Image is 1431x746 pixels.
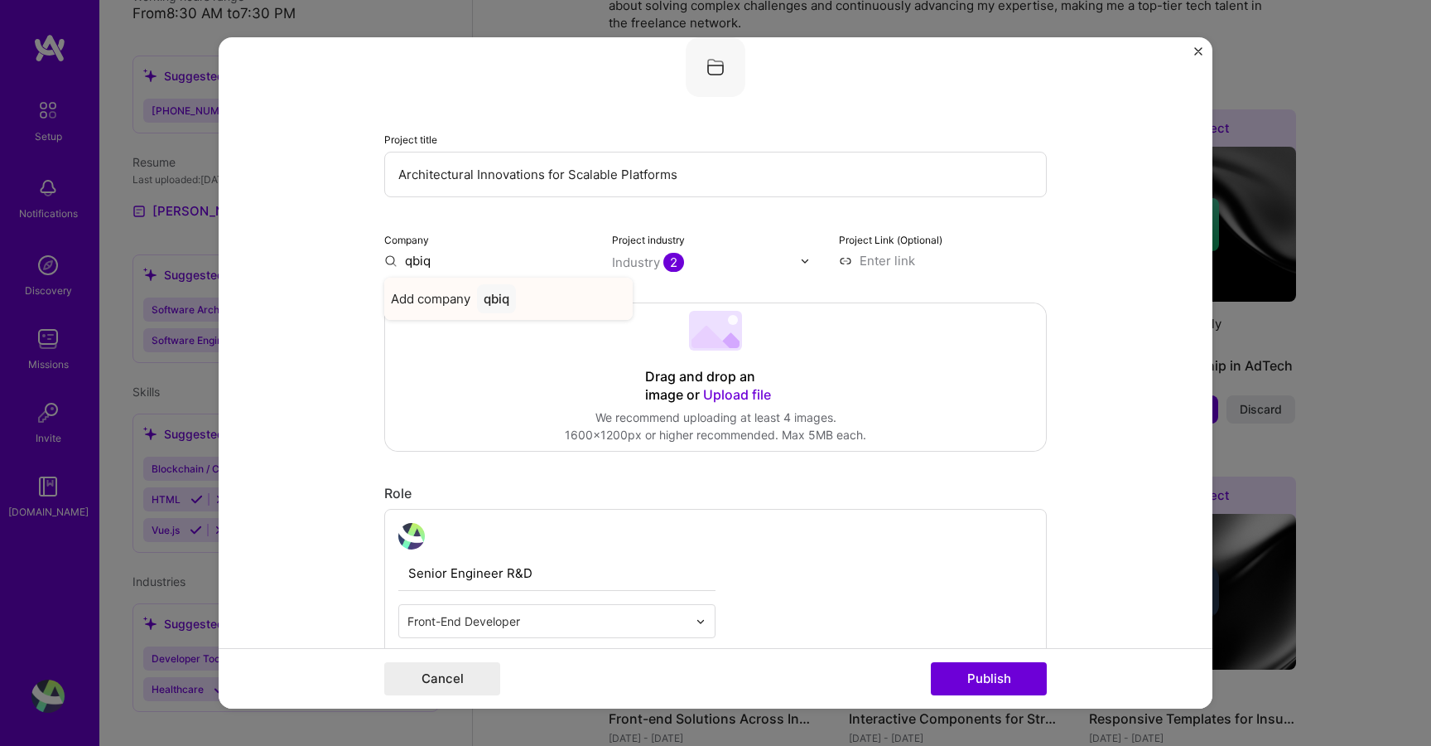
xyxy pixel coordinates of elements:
[931,662,1047,695] button: Publish
[384,485,1047,502] div: Role
[612,254,684,271] div: Industry
[686,37,745,97] img: Company logo
[398,523,425,550] img: avatar_development.jpg
[645,368,786,404] div: Drag and drop an image or
[384,662,500,695] button: Cancel
[384,152,1047,197] input: Enter the name of the project
[839,252,1047,269] input: Enter link
[398,556,715,591] input: Role Name
[1194,47,1202,65] button: Close
[703,386,771,403] span: Upload file
[477,284,516,313] div: qbiq
[565,409,866,426] div: We recommend uploading at least 4 images.
[696,617,706,627] img: drop icon
[612,234,685,246] label: Project industry
[384,234,429,246] label: Company
[391,290,470,308] span: Add company
[839,234,942,246] label: Project Link (Optional)
[384,133,437,146] label: Project title
[384,303,1047,452] div: Drag and drop an image or Upload fileWe recommend uploading at least 4 images.1600x1200px or high...
[663,253,684,272] span: 2
[384,252,592,269] input: Enter name or website
[800,256,810,266] img: drop icon
[565,426,866,443] div: 1600x1200px or higher recommended. Max 5MB each.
